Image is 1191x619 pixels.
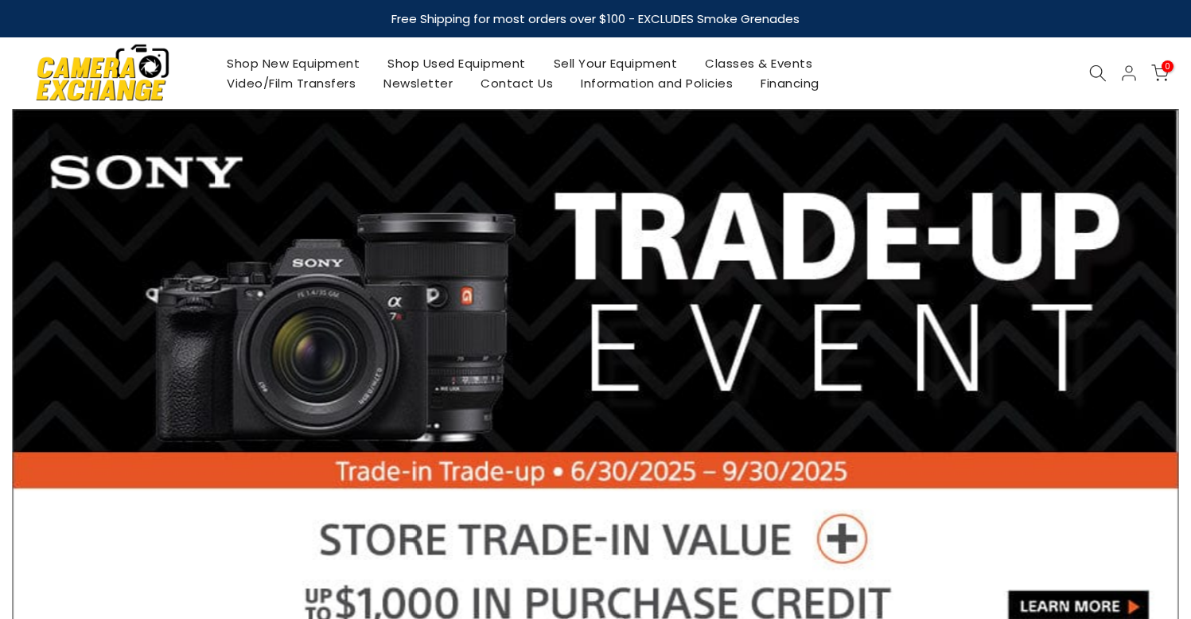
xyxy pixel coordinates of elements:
[213,73,370,93] a: Video/Film Transfers
[391,10,800,27] strong: Free Shipping for most orders over $100 - EXCLUDES Smoke Grenades
[539,53,691,73] a: Sell Your Equipment
[1162,60,1173,72] span: 0
[567,73,747,93] a: Information and Policies
[370,73,467,93] a: Newsletter
[1151,64,1169,82] a: 0
[691,53,827,73] a: Classes & Events
[747,73,834,93] a: Financing
[467,73,567,93] a: Contact Us
[374,53,540,73] a: Shop Used Equipment
[213,53,374,73] a: Shop New Equipment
